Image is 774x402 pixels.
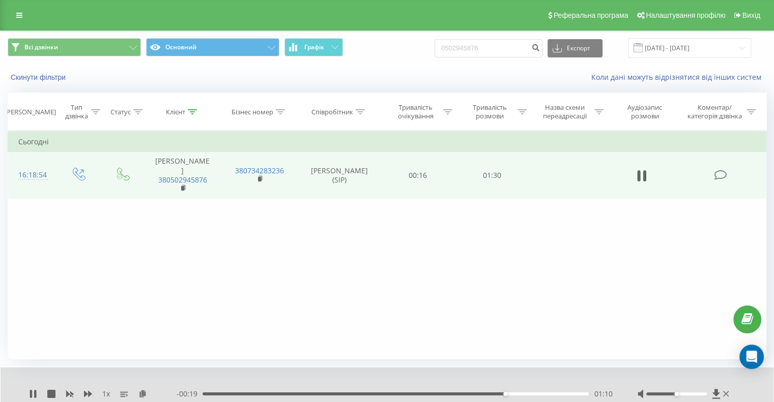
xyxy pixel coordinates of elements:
div: Аудіозапис розмови [615,103,675,120]
td: [PERSON_NAME] (SIP) [298,152,381,199]
span: 1 x [102,389,110,399]
a: Коли дані можуть відрізнятися вiд інших систем [591,72,766,82]
button: Всі дзвінки [8,38,141,56]
div: Accessibility label [503,392,507,396]
td: Сьогодні [8,132,766,152]
div: Тривалість розмови [464,103,515,120]
span: Налаштування профілю [646,11,725,19]
div: Open Intercom Messenger [739,345,764,369]
span: Реферальна програма [554,11,628,19]
div: Назва схеми переадресації [538,103,592,120]
td: [PERSON_NAME] [144,152,221,199]
div: [PERSON_NAME] [5,108,56,116]
a: 380502945876 [158,175,207,184]
a: 380734283236 [235,166,284,175]
span: Вихід [742,11,760,19]
div: Статус [110,108,131,116]
div: Співробітник [311,108,353,116]
button: Графік [284,38,343,56]
div: Accessibility label [674,392,678,396]
span: Всі дзвінки [24,43,58,51]
span: 01:10 [594,389,612,399]
div: Клієнт [166,108,185,116]
button: Основний [146,38,279,56]
input: Пошук за номером [435,39,542,57]
div: Тип дзвінка [64,103,88,120]
td: 00:16 [381,152,455,199]
button: Скинути фільтри [8,73,71,82]
span: Графік [304,44,324,51]
div: Тривалість очікування [390,103,441,120]
td: 01:30 [455,152,529,199]
span: - 00:19 [177,389,203,399]
button: Експорт [548,39,603,57]
div: 16:18:54 [18,165,45,185]
div: Коментар/категорія дзвінка [684,103,744,120]
div: Бізнес номер [232,108,273,116]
